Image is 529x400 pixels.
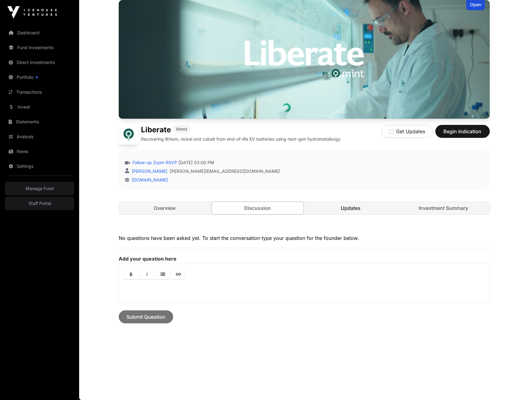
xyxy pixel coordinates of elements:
[435,131,490,137] a: Begin Indication
[124,269,138,279] a: Bold
[5,160,74,173] a: Settings
[211,202,304,215] a: Discussion
[119,234,490,242] p: No questions have been asked yet. To start the conversation type your question for the founder be...
[176,127,187,132] span: Direct
[5,26,74,40] a: Dashboard
[141,125,171,135] h1: Liberate
[131,160,177,166] a: Follow-up Zoom RSVP
[171,269,186,279] a: Link
[5,56,74,69] a: Direct Investments
[140,269,154,279] a: Italic
[119,125,139,145] img: Liberate
[178,160,214,166] span: [DATE] 03:00 PM
[498,370,529,400] iframe: Chat Widget
[129,177,168,182] a: [DOMAIN_NAME]
[5,70,74,84] a: Portfolio
[5,41,74,54] a: Fund Investments
[5,182,74,195] a: Manage Fund
[141,136,341,142] p: Recovering lithium, nickel and cobalt from end-of-life EV batteries using next-gen hydrometallurgy.
[156,269,170,279] a: Lists
[170,168,280,174] a: [PERSON_NAME][EMAIL_ADDRESS][DOMAIN_NAME]
[382,125,433,138] button: Get Updates
[443,128,482,135] span: Begin Indication
[398,202,489,214] a: Investment Summary
[119,256,490,262] label: Add your question here
[5,100,74,114] a: Invest
[305,202,397,214] a: Updates
[5,85,74,99] a: Transactions
[435,125,490,138] button: Begin Indication
[7,6,57,19] img: Icehouse Ventures Logo
[5,197,74,210] a: Staff Portal
[5,130,74,143] a: Analysis
[5,145,74,158] a: News
[130,168,167,174] a: [PERSON_NAME]
[119,202,489,214] nav: Tabs
[119,202,211,214] a: Overview
[5,115,74,129] a: Statements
